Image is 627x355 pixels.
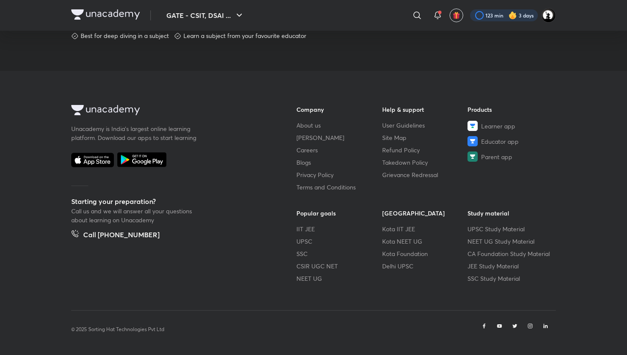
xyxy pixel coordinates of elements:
img: Company Logo [71,105,140,115]
a: IIT JEE [296,224,382,233]
a: User Guidelines [382,121,468,130]
a: Company Logo [71,105,269,117]
img: avatar [453,12,460,19]
img: Learner app [467,121,478,131]
a: [PERSON_NAME] [296,133,382,142]
h6: Popular goals [296,209,382,218]
span: Careers [296,145,318,154]
a: Learner app [467,121,553,131]
h6: [GEOGRAPHIC_DATA] [382,209,468,218]
span: Educator app [481,137,519,146]
a: Kota IIT JEE [382,224,468,233]
a: NEET UG Study Material [467,237,553,246]
a: About us [296,121,382,130]
img: Company Logo [71,9,140,20]
h5: Starting your preparation? [71,196,269,207]
h6: Company [296,105,382,114]
a: CSIR UGC NET [296,262,382,271]
a: Grievance Redressal [382,170,468,179]
a: Blogs [296,158,382,167]
span: Parent app [481,152,512,161]
a: Parent app [467,151,553,162]
img: AMAN SHARMA [541,8,556,23]
a: Kota Foundation [382,249,468,258]
a: Privacy Policy [296,170,382,179]
a: Kota NEET UG [382,237,468,246]
a: SSC [296,249,382,258]
a: Delhi UPSC [382,262,468,271]
button: GATE - CSIT, DSAI ... [161,7,250,24]
a: Terms and Conditions [296,183,382,192]
h6: Help & support [382,105,468,114]
span: Learner app [481,122,515,131]
img: Educator app [467,136,478,146]
a: Takedown Policy [382,158,468,167]
h6: Study material [467,209,553,218]
a: UPSC Study Material [467,224,553,233]
a: JEE Study Material [467,262,553,271]
p: Call us and we will answer all your questions about learning on Unacademy [71,207,199,224]
p: Unacademy is India’s largest online learning platform. Download our apps to start learning [71,124,199,142]
p: Best for deep diving in a subject [81,32,169,40]
a: Company Logo [71,9,140,22]
p: © 2025 Sorting Hat Technologies Pvt Ltd [71,326,164,333]
img: Parent app [467,151,478,162]
a: Careers [296,145,382,154]
h6: Products [467,105,553,114]
a: Site Map [382,133,468,142]
h5: Call [PHONE_NUMBER] [83,230,160,242]
a: SSC Study Material [467,274,553,283]
a: NEET UG [296,274,382,283]
a: Educator app [467,136,553,146]
a: Refund Policy [382,145,468,154]
a: CA Foundation Study Material [467,249,553,258]
a: Call [PHONE_NUMBER] [71,230,160,242]
button: avatar [450,9,463,22]
a: UPSC [296,237,382,246]
p: Learn a subject from your favourite educator [183,32,306,40]
img: streak [508,11,517,20]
